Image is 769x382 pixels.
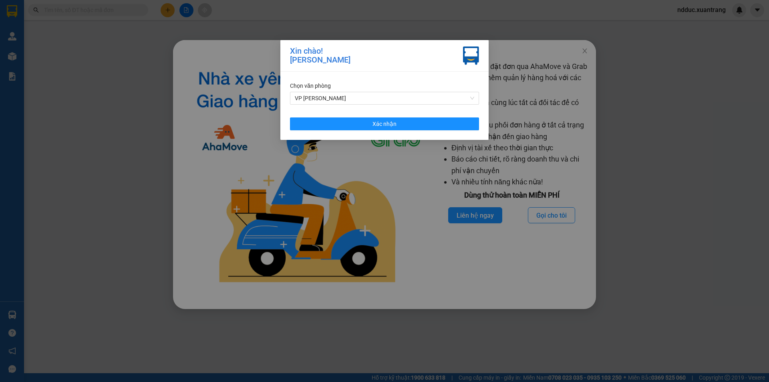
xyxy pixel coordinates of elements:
button: Xác nhận [290,117,479,130]
span: VP MỘC CHÂU [295,92,474,104]
div: Chọn văn phòng [290,81,479,90]
div: Xin chào! [PERSON_NAME] [290,46,350,65]
img: vxr-icon [463,46,479,65]
span: Xác nhận [372,119,397,128]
